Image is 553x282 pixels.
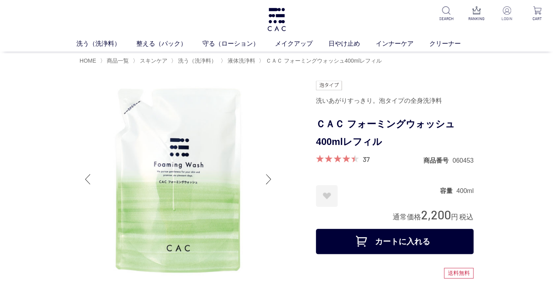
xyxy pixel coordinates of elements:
li: 〉 [100,57,131,65]
a: 液体洗浄料 [226,58,255,64]
span: 商品一覧 [107,58,129,64]
span: ＣＡＣ フォーミングウォッシュ400mlレフィル [266,58,382,64]
div: 洗いあがりすっきり。泡タイプの全身洗浄料 [316,94,473,108]
a: ＣＡＣ フォーミングウォッシュ400mlレフィル [264,58,382,64]
span: 通常価格 [393,213,421,221]
li: 〉 [133,57,169,65]
a: LOGIN [497,6,516,22]
img: ＣＡＣ フォーミングウォッシュ400mlレフィル [80,81,276,278]
li: 〉 [171,57,219,65]
span: 2,200 [421,207,451,222]
a: 洗う（洗浄料） [76,39,136,48]
a: RANKING [467,6,486,22]
p: SEARCH [436,16,456,22]
dd: 400ml [456,187,473,195]
a: 日やけ止め [328,39,376,48]
span: スキンケア [140,58,167,64]
a: お気に入りに登録する [316,185,338,207]
a: HOME [80,58,96,64]
a: スキンケア [138,58,167,64]
span: 円 [451,213,458,221]
dt: 容量 [440,187,456,195]
div: 送料無料 [444,268,473,279]
h1: ＣＡＣ フォーミングウォッシュ400mlレフィル [316,115,473,151]
a: 商品一覧 [105,58,129,64]
img: logo [266,8,287,31]
a: 守る（ローション） [202,39,275,48]
p: RANKING [467,16,486,22]
span: 税込 [459,213,473,221]
a: 37 [363,155,370,163]
dt: 商品番号 [423,156,453,165]
li: 〉 [259,57,384,65]
a: 整える（パック） [136,39,202,48]
span: 液体洗浄料 [227,58,255,64]
a: CART [527,6,547,22]
p: LOGIN [497,16,516,22]
li: 〉 [220,57,257,65]
dd: 060453 [453,156,473,165]
a: インナーケア [376,39,429,48]
a: クリーナー [429,39,477,48]
span: 洗う（洗浄料） [178,58,217,64]
button: カートに入れる [316,229,473,254]
a: 洗う（洗浄料） [176,58,217,64]
img: 泡タイプ [316,81,342,90]
p: CART [527,16,547,22]
a: メイクアップ [275,39,328,48]
a: SEARCH [436,6,456,22]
